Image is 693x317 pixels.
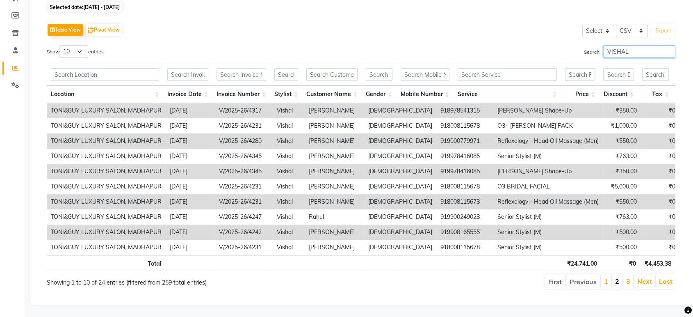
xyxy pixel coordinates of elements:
[51,68,159,81] input: Search Location
[364,240,436,255] td: [DEMOGRAPHIC_DATA]
[641,194,679,209] td: ₹0
[640,255,675,271] th: ₹4,453.38
[436,209,493,225] td: 919900249028
[215,133,273,149] td: V/2025-26/4280
[493,194,603,209] td: Reflexology - Head Oil Massage (Men)
[166,209,215,225] td: [DATE]
[604,45,675,58] input: Search:
[166,149,215,164] td: [DATE]
[273,194,305,209] td: Vishal
[364,179,436,194] td: [DEMOGRAPHIC_DATA]
[493,149,603,164] td: Senior Stylist (M)
[641,209,679,225] td: ₹0
[493,133,603,149] td: Reflexology - Head Oil Massage (Men)
[364,194,436,209] td: [DEMOGRAPHIC_DATA]
[364,164,436,179] td: [DEMOGRAPHIC_DATA]
[273,240,305,255] td: Vishal
[641,149,679,164] td: ₹0
[212,85,270,103] th: Invoice Number: activate to sort column ascending
[305,149,364,164] td: [PERSON_NAME]
[305,133,364,149] td: [PERSON_NAME]
[273,225,305,240] td: Vishal
[436,118,493,133] td: 918008115678
[47,164,166,179] td: TONI&GUY LUXURY SALON, MADHAPUR
[305,118,364,133] td: [PERSON_NAME]
[493,118,603,133] td: O3+ [PERSON_NAME] PACK
[86,24,122,36] button: Pivot View
[47,103,166,118] td: TONI&GUY LUXURY SALON, MADHAPUR
[565,68,595,81] input: Search Price
[436,240,493,255] td: 918008115678
[603,118,641,133] td: ₹1,000.00
[47,45,104,58] label: Show entries
[436,133,493,149] td: 919000779971
[641,225,679,240] td: ₹0
[401,68,449,81] input: Search Mobile Number
[603,209,641,225] td: ₹763.00
[166,118,215,133] td: [DATE]
[364,225,436,240] td: [DEMOGRAPHIC_DATA]
[47,255,166,271] th: Total
[47,179,166,194] td: TONI&GUY LUXURY SALON, MADHAPUR
[601,255,640,271] th: ₹0
[603,133,641,149] td: ₹550.00
[603,225,641,240] td: ₹500.00
[215,209,273,225] td: V/2025-26/4247
[436,149,493,164] td: 919978416085
[306,68,358,81] input: Search Customer Name
[273,164,305,179] td: Vishal
[603,68,634,81] input: Search Discount
[273,103,305,118] td: Vishal
[215,164,273,179] td: V/2025-26/4345
[305,194,364,209] td: [PERSON_NAME]
[642,68,669,81] input: Search Tax
[166,164,215,179] td: [DATE]
[659,277,672,285] a: Last
[217,68,266,81] input: Search Invoice Number
[273,149,305,164] td: Vishal
[493,103,603,118] td: [PERSON_NAME] Shape-Up
[584,45,675,58] label: Search:
[604,277,608,285] a: 1
[603,103,641,118] td: ₹350.00
[47,194,166,209] td: TONI&GUY LUXURY SALON, MADHAPUR
[47,240,166,255] td: TONI&GUY LUXURY SALON, MADHAPUR
[215,225,273,240] td: V/2025-26/4242
[274,68,298,81] input: Search Stylist
[215,179,273,194] td: V/2025-26/4231
[166,133,215,149] td: [DATE]
[215,149,273,164] td: V/2025-26/4345
[397,85,454,103] th: Mobile Number: activate to sort column ascending
[638,85,673,103] th: Tax: activate to sort column ascending
[47,225,166,240] td: TONI&GUY LUXURY SALON, MADHAPUR
[167,68,208,81] input: Search Invoice Date
[364,149,436,164] td: [DEMOGRAPHIC_DATA]
[270,85,302,103] th: Stylist: activate to sort column ascending
[273,209,305,225] td: Vishal
[48,24,83,36] button: Table View
[641,103,679,118] td: ₹0
[603,194,641,209] td: ₹550.00
[302,85,362,103] th: Customer Name: activate to sort column ascending
[166,103,215,118] td: [DATE]
[563,255,601,271] th: ₹24,741.00
[166,179,215,194] td: [DATE]
[364,103,436,118] td: [DEMOGRAPHIC_DATA]
[362,85,396,103] th: Gender: activate to sort column ascending
[366,68,392,81] input: Search Gender
[436,194,493,209] td: 918008115678
[436,179,493,194] td: 918008115678
[215,240,273,255] td: V/2025-26/4231
[215,118,273,133] td: V/2025-26/4231
[166,225,215,240] td: [DATE]
[436,164,493,179] td: 919978416085
[493,179,603,194] td: O3 BRIDAL FACIAL
[48,2,122,12] span: Selected date:
[305,179,364,194] td: [PERSON_NAME]
[215,194,273,209] td: V/2025-26/4231
[641,133,679,149] td: ₹0
[273,133,305,149] td: Vishal
[273,179,305,194] td: Vishal
[305,103,364,118] td: [PERSON_NAME]
[47,273,301,287] div: Showing 1 to 10 of 24 entries (filtered from 259 total entries)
